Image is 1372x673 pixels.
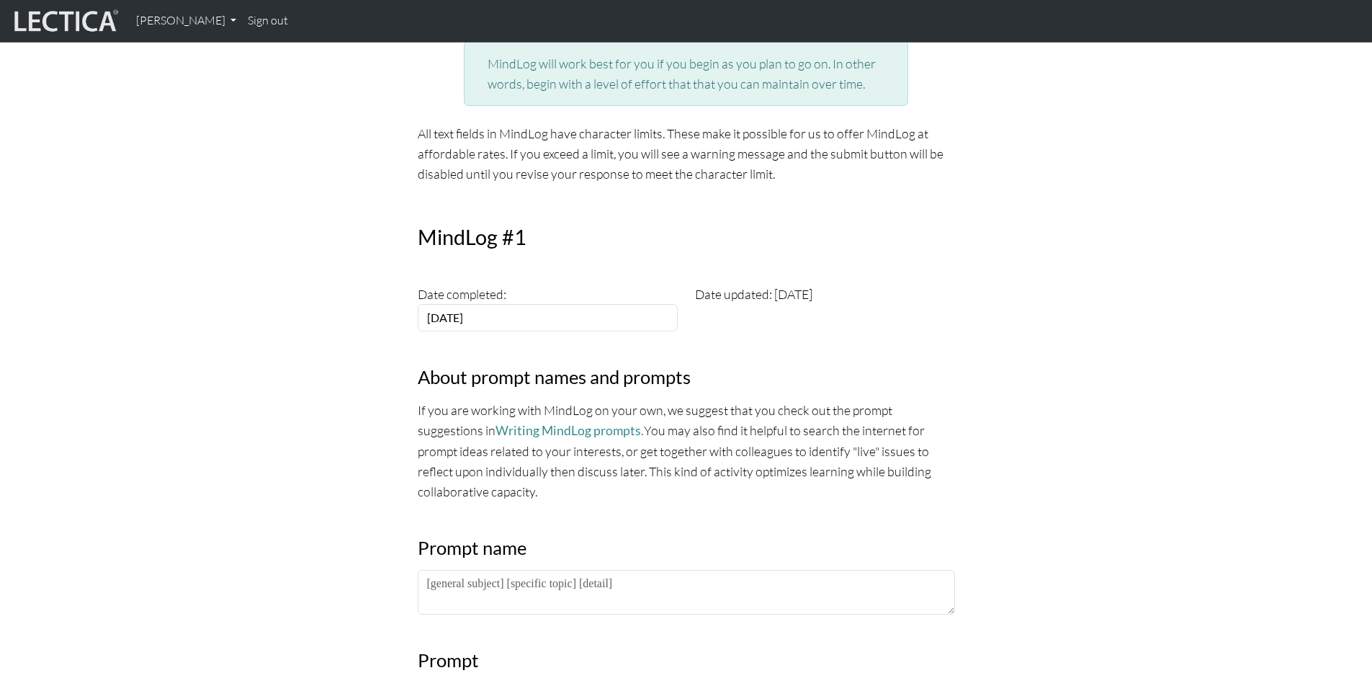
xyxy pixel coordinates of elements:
label: Date completed: [418,284,506,304]
div: Date updated: [DATE] [686,284,964,331]
p: If you are working with MindLog on your own, we suggest that you check out the prompt suggestions... [418,400,955,502]
a: Sign out [242,6,294,36]
h2: MindLog #1 [409,225,964,250]
h3: About prompt names and prompts [418,366,955,388]
img: lecticalive [11,7,119,35]
a: Writing MindLog prompts. [496,423,644,438]
a: [PERSON_NAME] [130,6,242,36]
h3: Prompt [418,649,955,672]
h3: Prompt name [418,537,955,559]
p: All text fields in MindLog have character limits. These make it possible for us to offer MindLog ... [418,123,955,184]
div: MindLog will work best for you if you begin as you plan to go on. In other words, begin with a le... [464,41,909,106]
